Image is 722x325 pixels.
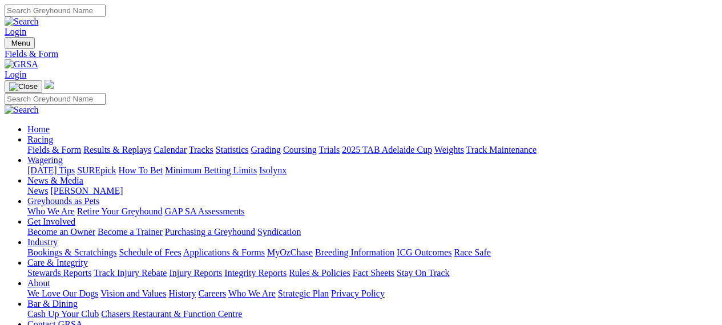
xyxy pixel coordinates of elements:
[5,93,106,105] input: Search
[5,17,39,27] img: Search
[11,39,30,47] span: Menu
[342,145,432,155] a: 2025 TAB Adelaide Cup
[119,165,163,175] a: How To Bet
[27,186,48,196] a: News
[216,145,249,155] a: Statistics
[27,309,99,319] a: Cash Up Your Club
[27,268,91,278] a: Stewards Reports
[27,155,63,165] a: Wagering
[278,289,329,298] a: Strategic Plan
[228,289,276,298] a: Who We Are
[5,105,39,115] img: Search
[165,165,257,175] a: Minimum Betting Limits
[165,227,255,237] a: Purchasing a Greyhound
[27,289,98,298] a: We Love Our Dogs
[27,206,75,216] a: Who We Are
[94,268,167,278] a: Track Injury Rebate
[77,165,116,175] a: SUREpick
[27,237,58,247] a: Industry
[168,289,196,298] a: History
[251,145,281,155] a: Grading
[27,145,81,155] a: Fields & Form
[27,145,717,155] div: Racing
[27,278,50,288] a: About
[5,5,106,17] input: Search
[27,258,88,267] a: Care & Integrity
[27,176,83,185] a: News & Media
[283,145,317,155] a: Coursing
[27,135,53,144] a: Racing
[50,186,123,196] a: [PERSON_NAME]
[119,247,181,257] a: Schedule of Fees
[315,247,394,257] a: Breeding Information
[289,268,350,278] a: Rules & Policies
[183,247,265,257] a: Applications & Forms
[77,206,163,216] a: Retire Your Greyhound
[5,49,717,59] a: Fields & Form
[27,196,99,206] a: Greyhounds as Pets
[27,268,717,278] div: Care & Integrity
[5,27,26,36] a: Login
[27,309,717,319] div: Bar & Dining
[259,165,287,175] a: Isolynx
[331,289,385,298] a: Privacy Policy
[27,165,75,175] a: [DATE] Tips
[169,268,222,278] a: Injury Reports
[27,165,717,176] div: Wagering
[27,227,95,237] a: Become an Owner
[224,268,287,278] a: Integrity Reports
[27,227,717,237] div: Get Involved
[257,227,301,237] a: Syndication
[353,268,394,278] a: Fact Sheets
[27,299,78,308] a: Bar & Dining
[5,80,42,93] button: Toggle navigation
[27,289,717,299] div: About
[5,37,35,49] button: Toggle navigation
[27,206,717,217] div: Greyhounds as Pets
[466,145,537,155] a: Track Maintenance
[45,80,54,89] img: logo-grsa-white.png
[318,145,340,155] a: Trials
[154,145,187,155] a: Calendar
[101,309,242,319] a: Chasers Restaurant & Function Centre
[198,289,226,298] a: Careers
[27,247,717,258] div: Industry
[397,247,451,257] a: ICG Outcomes
[98,227,163,237] a: Become a Trainer
[100,289,166,298] a: Vision and Values
[397,268,449,278] a: Stay On Track
[434,145,464,155] a: Weights
[165,206,245,216] a: GAP SA Assessments
[27,186,717,196] div: News & Media
[27,217,75,226] a: Get Involved
[454,247,490,257] a: Race Safe
[189,145,213,155] a: Tracks
[5,59,38,70] img: GRSA
[27,247,116,257] a: Bookings & Scratchings
[9,82,38,91] img: Close
[27,124,50,134] a: Home
[267,247,313,257] a: MyOzChase
[83,145,151,155] a: Results & Replays
[5,70,26,79] a: Login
